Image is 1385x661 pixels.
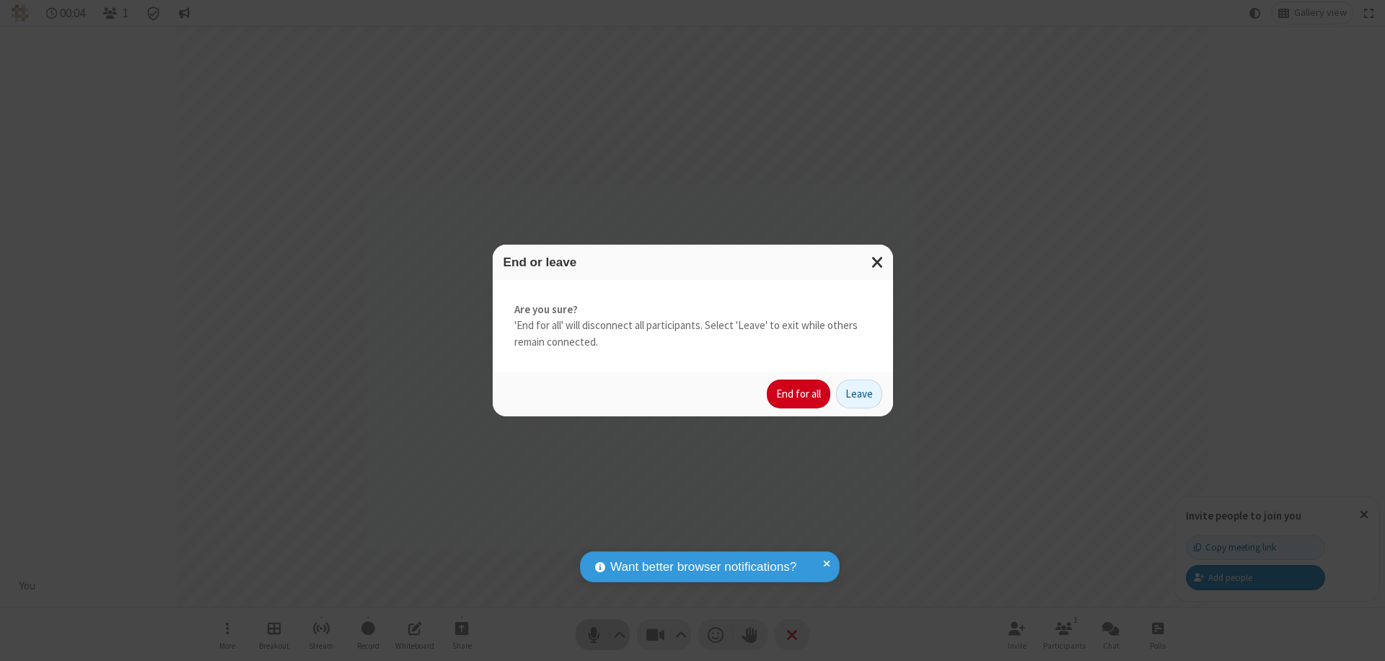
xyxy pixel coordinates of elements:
button: End for all [767,380,830,408]
h3: End or leave [504,255,882,269]
button: Leave [836,380,882,408]
div: 'End for all' will disconnect all participants. Select 'Leave' to exit while others remain connec... [493,280,893,372]
span: Want better browser notifications? [610,558,796,577]
button: Close modal [863,245,893,280]
strong: Are you sure? [514,302,871,318]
